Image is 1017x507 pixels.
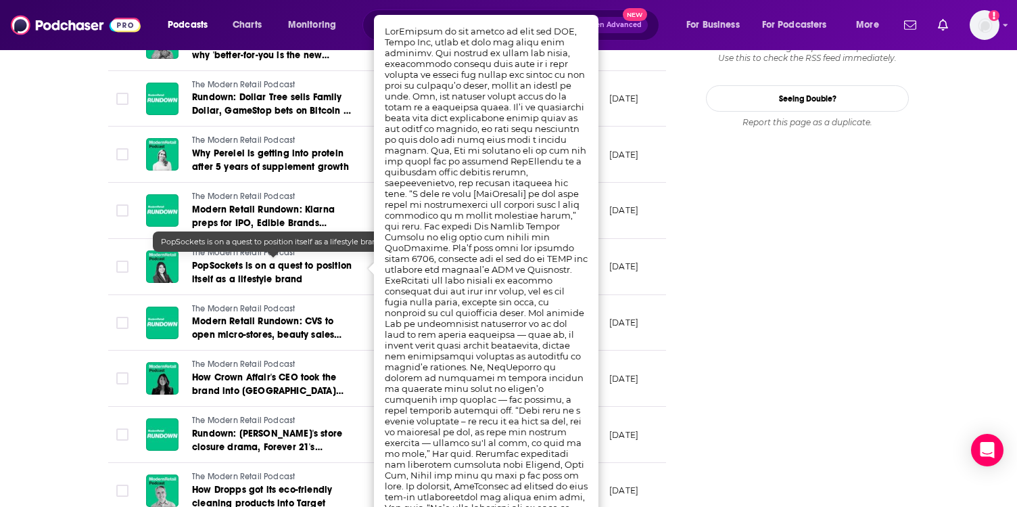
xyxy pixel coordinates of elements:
[224,14,270,36] a: Charts
[192,472,295,481] span: The Modern Retail Podcast
[706,85,909,112] a: Seeing Double?
[192,135,295,145] span: The Modern Retail Podcast
[706,42,909,64] div: Are we missing an episode or update? Use this to check the RSS feed immediately.
[899,14,922,37] a: Show notifications dropdown
[192,259,354,286] a: PopSockets is on a quest to position itself as a lifestyle brand
[970,10,999,40] button: Show profile menu
[192,203,354,230] a: Modern Retail Rundown: Klarna preps for IPO, Edible Brands launches edibles marketplace & an upda...
[192,260,352,285] span: PopSockets is on a quest to position itself as a lifestyle brand
[609,93,638,104] p: [DATE]
[971,434,1003,466] div: Open Intercom Messenger
[847,14,896,36] button: open menu
[192,359,354,371] a: The Modern Retail Podcast
[192,91,351,130] span: Rundown: Dollar Tree sells Family Dollar, GameStop bets on Bitcoin & H&M's profit plummets
[192,416,295,425] span: The Modern Retail Podcast
[192,135,354,147] a: The Modern Retail Podcast
[116,372,128,384] span: Toggle select row
[609,429,638,441] p: [DATE]
[116,204,128,217] span: Toggle select row
[677,14,757,36] button: open menu
[609,261,638,272] p: [DATE]
[168,16,208,35] span: Podcasts
[116,261,128,273] span: Toggle select row
[932,14,953,37] a: Show notifications dropdown
[192,371,354,398] a: How Crown Affair's CEO took the brand into [GEOGRAPHIC_DATA] and beyond to capture more of the ha...
[706,117,909,128] div: Report this page as a duplicate.
[116,317,128,329] span: Toggle select row
[609,373,638,384] p: [DATE]
[609,204,638,216] p: [DATE]
[116,428,128,441] span: Toggle select row
[288,16,336,35] span: Monitoring
[192,36,350,74] span: The Honey Pot's [PERSON_NAME] on why 'better-for-you is the new conventional'
[116,485,128,497] span: Toggle select row
[192,147,354,174] a: Why Perelel is getting into protein after 5 years of supplement growth
[192,80,295,89] span: The Modern Retail Podcast
[279,14,354,36] button: open menu
[989,10,999,21] svg: Add a profile image
[970,10,999,40] span: Logged in as E_Looks
[970,10,999,40] img: User Profile
[609,317,638,328] p: [DATE]
[586,22,642,28] span: Open Advanced
[609,149,638,160] p: [DATE]
[116,93,128,105] span: Toggle select row
[609,485,638,496] p: [DATE]
[192,191,354,203] a: The Modern Retail Podcast
[623,8,647,21] span: New
[116,148,128,160] span: Toggle select row
[400,14,544,36] input: Search podcasts, credits, & more...
[762,16,827,35] span: For Podcasters
[192,428,342,480] span: Rundown: [PERSON_NAME]'s store closure drama, Forever 21's financial woes and 7-Eleven's attempt ...
[686,16,740,35] span: For Business
[192,315,348,368] span: Modern Retail Rundown: CVS to open micro-stores, beauty sales slow down & apparel brands warn of ...
[192,303,354,315] a: The Modern Retail Podcast
[192,372,350,424] span: How Crown Affair's CEO took the brand into [GEOGRAPHIC_DATA] and beyond to capture more of the ha...
[11,12,141,38] img: Podchaser - Follow, Share and Rate Podcasts
[192,247,354,259] a: The Modern Retail Podcast
[753,14,847,36] button: open menu
[192,148,349,173] span: Why Perelel is getting into protein after 5 years of supplement growth
[161,237,381,246] span: PopSockets is on a quest to position itself as a lifestyle brand
[192,192,295,201] span: The Modern Retail Podcast
[158,14,225,36] button: open menu
[192,91,354,118] a: Rundown: Dollar Tree sells Family Dollar, GameStop bets on Bitcoin & H&M's profit plummets
[192,471,354,483] a: The Modern Retail Podcast
[192,427,354,454] a: Rundown: [PERSON_NAME]'s store closure drama, Forever 21's financial woes and 7-Eleven's attempt ...
[192,79,354,91] a: The Modern Retail Podcast
[192,204,353,256] span: Modern Retail Rundown: Klarna preps for IPO, Edible Brands launches edibles marketplace & an upda...
[856,16,879,35] span: More
[580,17,648,33] button: Open AdvancedNew
[192,359,295,369] span: The Modern Retail Podcast
[192,304,295,313] span: The Modern Retail Podcast
[233,16,262,35] span: Charts
[192,415,354,427] a: The Modern Retail Podcast
[375,9,672,41] div: Search podcasts, credits, & more...
[192,315,354,342] a: Modern Retail Rundown: CVS to open micro-stores, beauty sales slow down & apparel brands warn of ...
[192,248,295,257] span: The Modern Retail Podcast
